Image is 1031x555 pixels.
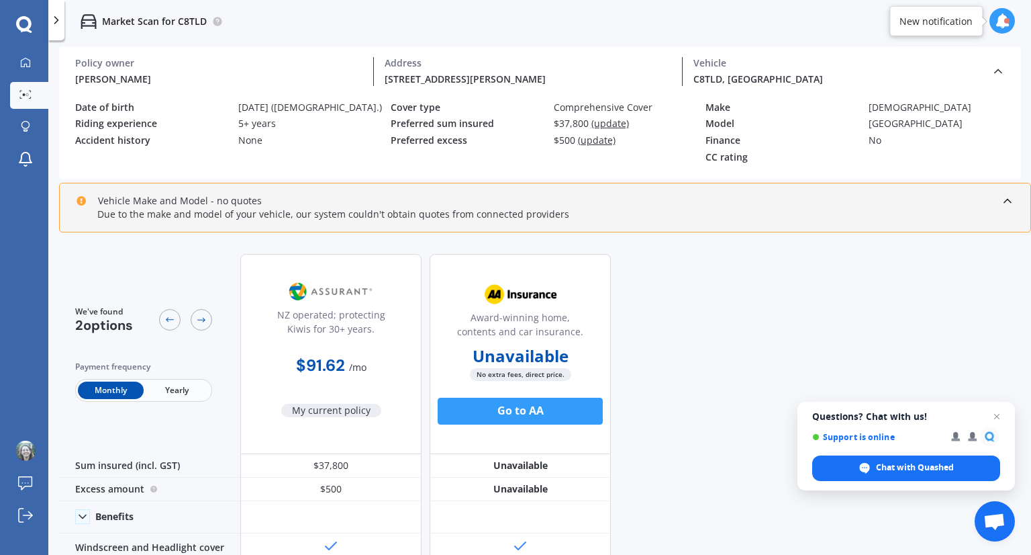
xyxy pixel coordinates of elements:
[869,118,1021,130] div: [GEOGRAPHIC_DATA]
[81,13,97,30] img: car.f15378c7a67c060ca3f3.svg
[899,14,973,28] div: New notification
[75,135,228,146] div: Accident history
[391,118,543,130] div: Preferred sum insured
[296,355,345,376] b: $91.62
[238,118,391,130] div: 5+ years
[430,478,611,501] div: Unavailable
[287,275,375,308] img: Assurant.png
[59,454,240,478] div: Sum insured (incl. GST)
[240,478,422,501] div: $500
[75,102,228,114] div: Date of birth
[591,117,629,130] span: (update)
[812,432,942,442] span: Support is online
[470,368,571,381] span: No extra fees, direct price.
[554,135,706,146] div: $500
[869,135,1021,146] div: No
[705,135,858,146] div: Finance
[385,72,672,86] div: [STREET_ADDRESS][PERSON_NAME]
[693,57,981,69] div: Vehicle
[75,57,362,69] div: Policy owner
[75,72,362,86] div: [PERSON_NAME]
[349,361,366,374] span: / mo
[705,152,858,163] div: CC rating
[102,15,207,28] p: Market Scan for C8TLD
[76,208,1014,221] div: Due to the make and model of your vehicle, our system couldn't obtain quotes from connected provi...
[693,72,981,86] div: C8TLD, [GEOGRAPHIC_DATA]
[144,382,209,399] span: Yearly
[75,360,212,374] div: Payment frequency
[391,135,543,146] div: Preferred excess
[281,404,381,417] span: My current policy
[240,454,422,478] div: $37,800
[705,118,858,130] div: Model
[876,462,954,474] span: Chat with Quashed
[554,118,706,130] div: $37,800
[78,382,144,399] span: Monthly
[59,478,240,501] div: Excess amount
[75,316,133,334] span: 2 options
[812,411,1000,422] span: Questions? Chat with us!
[705,102,858,114] div: Make
[869,102,1021,114] div: [DEMOGRAPHIC_DATA]
[476,277,564,311] img: AA.webp
[75,306,133,318] span: We've found
[95,511,134,523] div: Benefits
[812,456,1000,481] span: Chat with Quashed
[238,135,391,146] div: None
[75,118,228,130] div: Riding experience
[554,102,706,114] div: Comprehensive Cover
[76,194,262,208] div: Vehicle Make and Model - no quotes
[975,501,1015,542] a: Open chat
[385,57,672,69] div: Address
[473,349,569,363] b: Unavailable
[441,310,599,344] div: Award-winning home, contents and car insurance.
[391,102,543,114] div: Cover type
[238,102,391,114] div: [DATE] ([DEMOGRAPHIC_DATA].)
[252,308,410,341] div: NZ operated; protecting Kiwis for 30+ years.
[430,454,611,478] div: Unavailable
[15,441,36,461] img: 48cb8c7da12d1611b4401d99669a7199
[578,134,616,146] span: (update)
[438,398,603,425] button: Go to AA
